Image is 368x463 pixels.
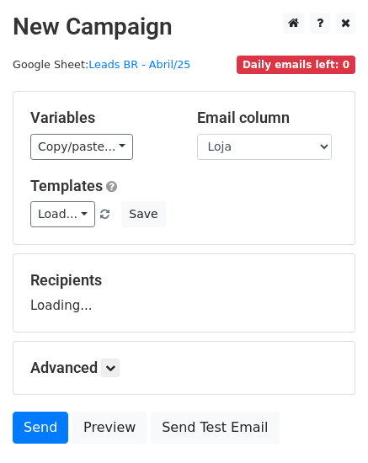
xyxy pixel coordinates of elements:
[30,271,338,315] div: Loading...
[284,382,368,463] iframe: Chat Widget
[13,412,68,444] a: Send
[151,412,279,444] a: Send Test Email
[30,177,103,194] a: Templates
[13,58,190,71] small: Google Sheet:
[72,412,147,444] a: Preview
[121,201,165,227] button: Save
[284,382,368,463] div: Widget de chat
[30,134,133,160] a: Copy/paste...
[30,201,95,227] a: Load...
[237,58,355,71] a: Daily emails left: 0
[13,13,355,41] h2: New Campaign
[30,271,338,290] h5: Recipients
[197,109,339,127] h5: Email column
[237,56,355,74] span: Daily emails left: 0
[30,359,338,377] h5: Advanced
[30,109,172,127] h5: Variables
[88,58,190,71] a: Leads BR - Abril/25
